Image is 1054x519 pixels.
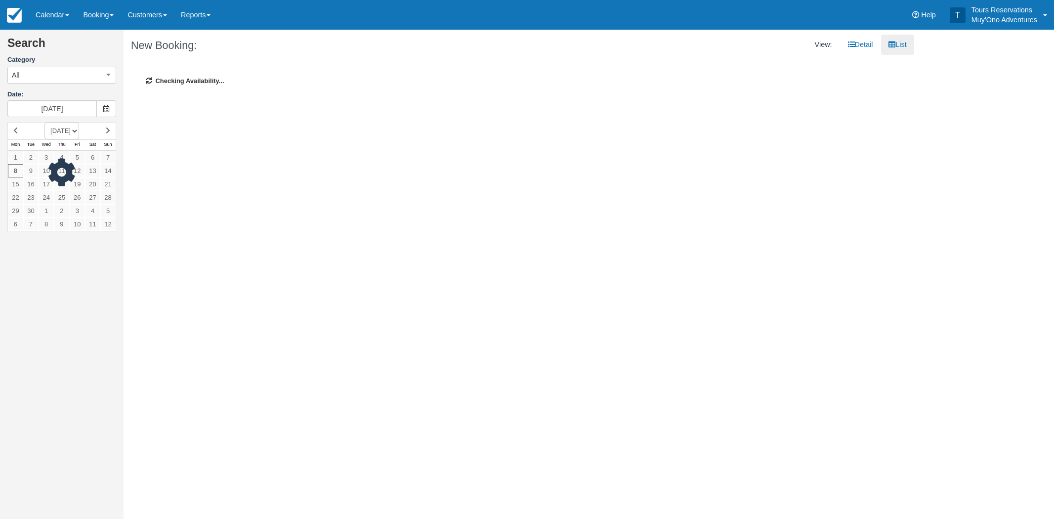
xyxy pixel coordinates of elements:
[912,11,919,18] i: Help
[7,55,116,65] label: Category
[7,8,22,23] img: checkfront-main-nav-mini-logo.png
[7,67,116,84] button: All
[7,90,116,99] label: Date:
[8,164,23,177] a: 8
[7,37,116,55] h2: Search
[131,40,511,51] h1: New Booking:
[971,5,1037,15] p: Tours Reservations
[881,35,914,55] a: List
[131,62,907,101] div: Checking Availability...
[841,35,881,55] a: Detail
[921,11,936,19] span: Help
[807,35,840,55] li: View:
[12,70,20,80] span: All
[950,7,966,23] div: T
[971,15,1037,25] p: Muy'Ono Adventures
